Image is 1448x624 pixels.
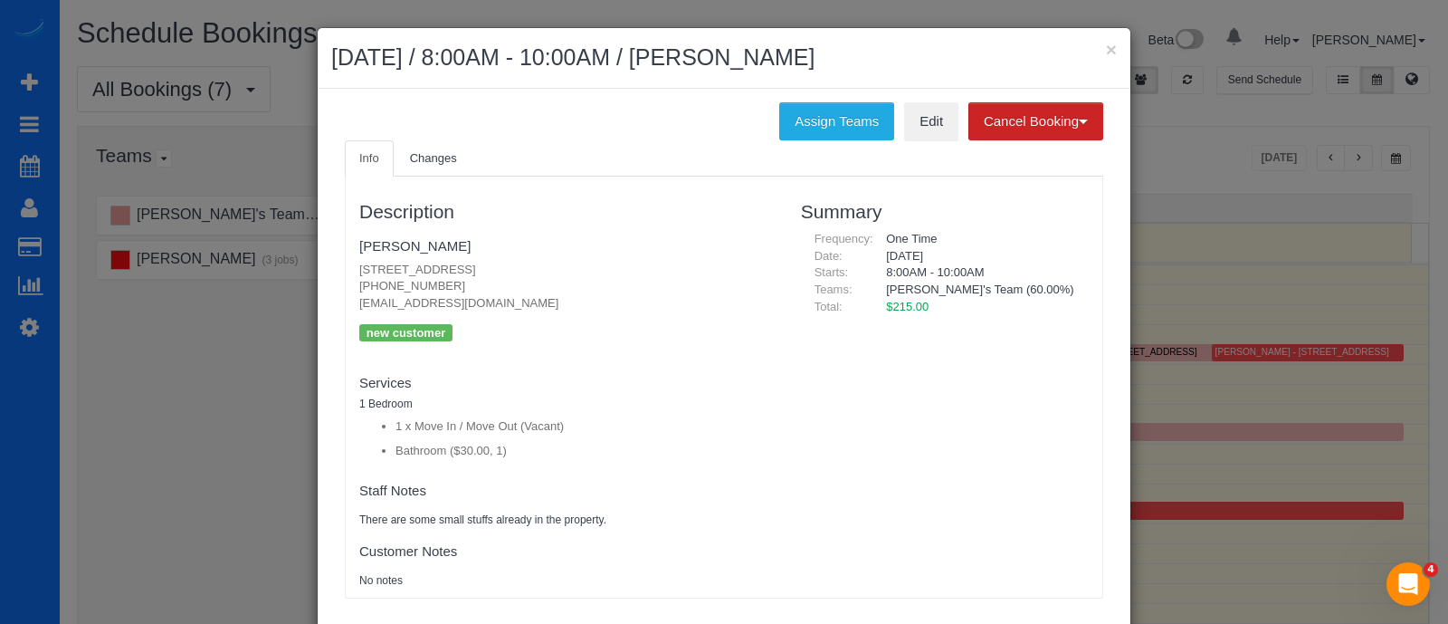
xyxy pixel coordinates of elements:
pre: There are some small stuffs already in the property. [359,513,774,528]
h4: Staff Notes [359,484,774,499]
span: Info [359,151,379,165]
div: [DATE] [872,248,1089,265]
button: × [1106,40,1117,59]
iframe: Intercom live chat [1386,562,1430,606]
p: [STREET_ADDRESS] [PHONE_NUMBER] [EMAIL_ADDRESS][DOMAIN_NAME] [359,262,774,312]
span: Starts: [814,265,849,279]
li: Bathroom ($30.00, 1) [395,443,774,460]
h3: Description [359,201,774,222]
h5: 1 Bedroom [359,398,774,410]
span: Changes [410,151,457,165]
div: One Time [872,231,1089,248]
p: new customer [359,324,452,341]
span: 4 [1424,562,1438,577]
h3: Summary [801,201,1089,222]
button: Assign Teams [779,102,894,140]
span: Teams: [814,283,853,296]
div: 8:00AM - 10:00AM [872,264,1089,282]
a: [PERSON_NAME] [359,238,471,254]
h2: [DATE] / 8:00AM - 10:00AM / [PERSON_NAME] [331,42,1117,74]
button: Cancel Booking [968,102,1103,140]
a: Edit [904,102,958,140]
li: [PERSON_NAME]'s Team (60.00%) [886,282,1075,299]
a: Info [345,140,394,178]
span: Frequency: [814,232,873,245]
span: $215.00 [886,300,929,313]
span: Total: [814,300,843,313]
pre: No notes [359,573,774,589]
a: Changes [395,140,472,178]
h4: Customer Notes [359,544,774,560]
h4: Services [359,376,774,391]
span: Date: [814,249,843,263]
li: 1 x Move In / Move Out (Vacant) [395,418,774,436]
